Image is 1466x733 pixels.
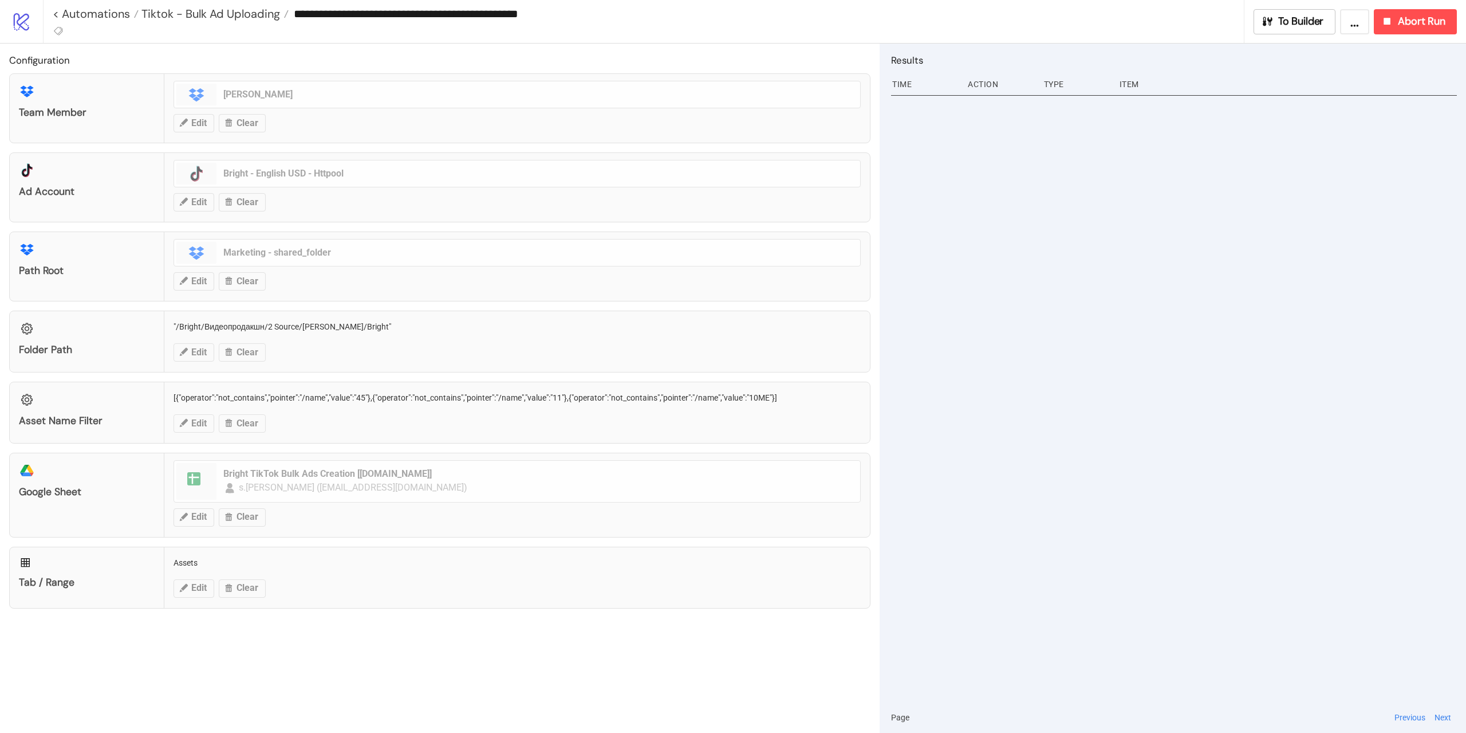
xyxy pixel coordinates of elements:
button: Previous [1391,711,1429,724]
span: To Builder [1278,15,1324,28]
a: < Automations [53,8,139,19]
button: To Builder [1254,9,1336,34]
a: Tiktok - Bulk Ad Uploading [139,8,289,19]
button: Abort Run [1374,9,1457,34]
span: Abort Run [1398,15,1445,28]
div: Item [1118,73,1457,95]
h2: Results [891,53,1457,68]
div: Type [1043,73,1110,95]
div: Time [891,73,959,95]
span: Tiktok - Bulk Ad Uploading [139,6,280,21]
div: Action [967,73,1034,95]
h2: Configuration [9,53,870,68]
span: Page [891,711,909,724]
button: Next [1431,711,1455,724]
button: ... [1340,9,1369,34]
